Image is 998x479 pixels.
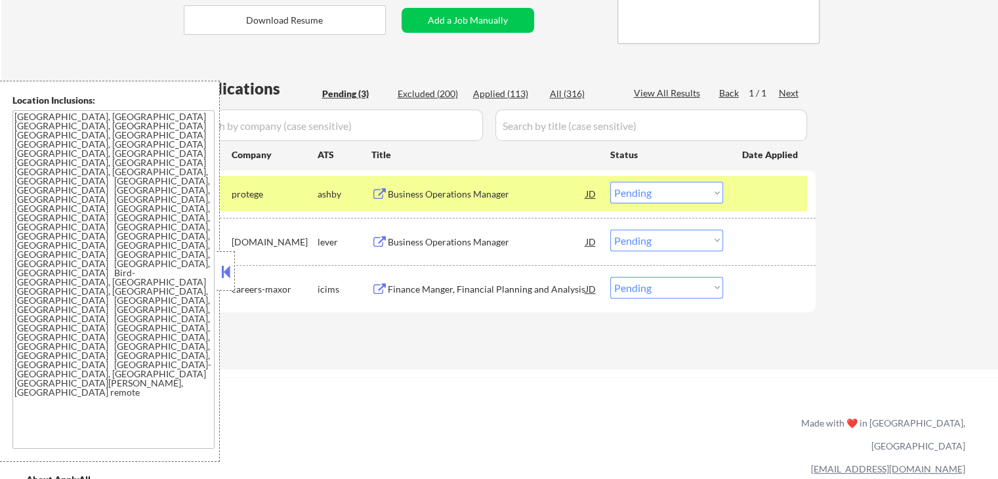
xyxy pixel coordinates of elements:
[318,188,371,201] div: ashby
[398,87,463,100] div: Excluded (200)
[473,87,539,100] div: Applied (113)
[184,5,386,35] button: Download Resume
[634,87,704,100] div: View All Results
[749,87,779,100] div: 1 / 1
[318,236,371,249] div: lever
[232,236,318,249] div: [DOMAIN_NAME]
[585,182,598,205] div: JD
[322,87,388,100] div: Pending (3)
[232,148,318,161] div: Company
[585,277,598,301] div: JD
[742,148,800,161] div: Date Applied
[12,94,215,107] div: Location Inclusions:
[188,110,483,141] input: Search by company (case sensitive)
[388,283,586,296] div: Finance Manger, Financial Planning and Analysis
[318,283,371,296] div: icims
[796,411,965,457] div: Made with ❤️ in [GEOGRAPHIC_DATA], [GEOGRAPHIC_DATA]
[26,430,527,444] a: Refer & earn free applications 👯‍♀️
[550,87,615,100] div: All (316)
[585,230,598,253] div: JD
[402,8,534,33] button: Add a Job Manually
[495,110,807,141] input: Search by title (case sensitive)
[610,142,723,166] div: Status
[388,236,586,249] div: Business Operations Manager
[388,188,586,201] div: Business Operations Manager
[232,283,318,296] div: careers-maxor
[811,463,965,474] a: [EMAIL_ADDRESS][DOMAIN_NAME]
[371,148,598,161] div: Title
[719,87,740,100] div: Back
[188,81,318,96] div: Applications
[779,87,800,100] div: Next
[318,148,371,161] div: ATS
[232,188,318,201] div: protege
